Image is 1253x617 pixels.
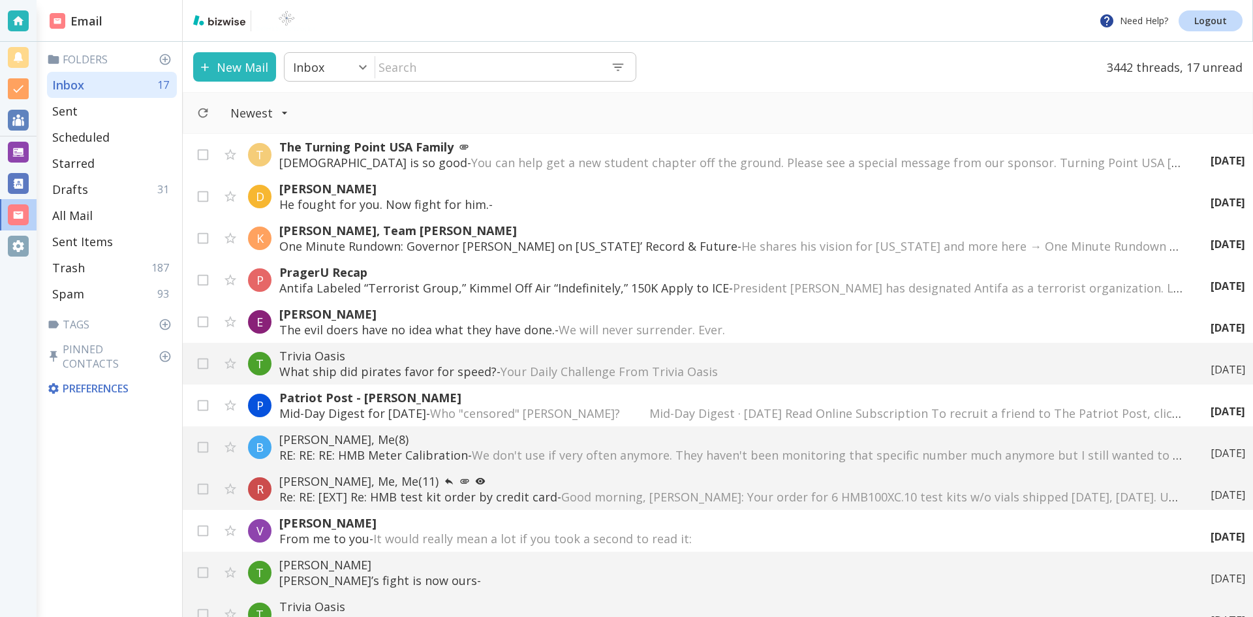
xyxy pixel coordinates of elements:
[52,234,113,249] p: Sent Items
[47,255,177,281] div: Trash187
[47,342,177,371] p: Pinned Contacts
[256,439,264,455] p: B
[47,229,177,255] div: Sent Items
[256,230,264,246] p: K
[1211,153,1245,168] p: [DATE]
[375,54,600,80] input: Search
[52,286,84,302] p: Spam
[1211,362,1245,377] p: [DATE]
[52,103,78,119] p: Sent
[279,515,1184,531] p: [PERSON_NAME]
[279,599,1184,614] p: Trivia Oasis
[279,238,1184,254] p: One Minute Rundown: Governor [PERSON_NAME] on [US_STATE]’ Record & Future -
[52,182,88,197] p: Drafts
[1179,10,1243,31] a: Logout
[279,280,1184,296] p: Antifa Labeled “Terrorist Group,” Kimmel Off Air “Indefinitely,” 150K Apply to ICE -
[279,405,1184,421] p: Mid-Day Digest for [DATE] -
[217,99,302,127] button: Filter
[279,473,1184,489] p: [PERSON_NAME], Me, Me (11)
[559,322,911,338] span: We will never surrender. Ever. ͏‌ ͏‌ ͏‌ ͏‌ ͏‌ ͏‌ ͏‌ ͏‌ ͏‌ ͏‌ ͏‌ ͏‌ ͏‌ ͏‌ ͏‌ ͏‌ ͏‌ ͏‌ ͏‌ ͏‌ ͏‌ ͏‌ ...
[47,281,177,307] div: Spam93
[1211,321,1245,335] p: [DATE]
[1211,571,1245,586] p: [DATE]
[1211,530,1245,544] p: [DATE]
[1211,488,1245,502] p: [DATE]
[52,155,95,171] p: Starred
[50,12,102,30] h2: Email
[52,260,85,276] p: Trash
[279,531,1184,546] p: From me to you -
[279,390,1184,405] p: Patriot Post - [PERSON_NAME]
[279,322,1184,338] p: The evil doers have no idea what they have done. -
[47,150,177,176] div: Starred
[373,531,923,546] span: It would really mean a lot if you took a second to read it: ‌ ‌ ‌ ‌ ‌ ‌ ‌ ‌ ‌ ‌ ‌ ‌ ‌ ‌ ‌ ‌ ‌ ‌ ‌...
[47,124,177,150] div: Scheduled
[279,223,1184,238] p: [PERSON_NAME], Team [PERSON_NAME]
[493,197,819,212] span: ‌ ‌ ‌ ‌ ‌ ‌ ‌ ‌ ‌ ‌ ‌ ‌ ‌ ‌ ‌ ‌ ‌ ‌ ‌ ‌ ‌ ‌ ‌ ‌ ‌ ‌ ‌ ‌ ‌ ‌ ‌ ‌ ‌ ‌ ‌ ‌ ‌ ‌ ‌ ‌ ‌ ‌ ‌ ‌ ‌ ‌ ‌ ‌ ‌...
[256,147,264,163] p: T
[47,176,177,202] div: Drafts31
[279,447,1184,463] p: RE: RE: RE: HMB Meter Calibration -
[52,77,84,93] p: Inbox
[279,139,1184,155] p: The Turning Point USA Family
[50,13,65,29] img: DashboardSidebarEmail.svg
[47,381,174,396] p: Preferences
[47,202,177,229] div: All Mail
[279,155,1184,170] p: [DEMOGRAPHIC_DATA] is so good -
[279,348,1184,364] p: Trivia Oasis
[52,208,93,223] p: All Mail
[1211,195,1245,210] p: [DATE]
[481,573,807,588] span: ‌ ‌ ‌ ‌ ‌ ‌ ‌ ‌ ‌ ‌ ‌ ‌ ‌ ‌ ‌ ‌ ‌ ‌ ‌ ‌ ‌ ‌ ‌ ‌ ‌ ‌ ‌ ‌ ‌ ‌ ‌ ‌ ‌ ‌ ‌ ‌ ‌ ‌ ‌ ‌ ‌ ‌ ‌ ‌ ‌ ‌ ‌ ‌ ‌...
[279,573,1184,588] p: [PERSON_NAME]’s fight is now ours -
[279,489,1184,505] p: Re: RE: [EXT] Re: HMB test kit order by credit card -
[1099,13,1168,29] p: Need Help?
[256,272,264,288] p: P
[52,129,110,145] p: Scheduled
[157,287,174,301] p: 93
[151,261,174,275] p: 187
[279,557,1184,573] p: [PERSON_NAME]
[256,356,264,372] p: T
[256,481,264,497] p: R
[279,306,1184,322] p: [PERSON_NAME]
[47,317,177,332] p: Tags
[157,182,174,197] p: 31
[279,181,1184,197] p: [PERSON_NAME]
[47,98,177,124] div: Sent
[1211,279,1245,293] p: [DATE]
[47,52,177,67] p: Folders
[1099,52,1243,82] p: 3442 threads, 17 unread
[157,78,174,92] p: 17
[256,314,263,330] p: E
[1211,237,1245,251] p: [DATE]
[279,197,1184,212] p: He fought for you. Now fight for him. -
[44,376,177,401] div: Preferences
[279,432,1184,447] p: [PERSON_NAME], Me (8)
[1211,446,1245,460] p: [DATE]
[256,398,264,413] p: P
[1194,16,1227,25] p: Logout
[191,101,215,125] button: Refresh
[256,565,264,580] p: T
[1211,404,1245,419] p: [DATE]
[475,476,486,486] svg: Your most recent message has not been opened yet
[256,523,264,539] p: V
[293,59,324,75] p: Inbox
[193,15,245,25] img: bizwise
[256,189,264,204] p: D
[47,72,177,98] div: Inbox17
[256,10,317,31] img: BioTech International
[279,364,1184,379] p: What ship did pirates favor for speed? -
[501,364,982,379] span: Your Daily Challenge From Trivia Oasis ‌ ‌ ‌ ‌ ‌ ‌ ‌ ‌ ‌ ‌ ‌ ‌ ‌ ‌ ‌ ‌ ‌ ‌ ‌ ‌ ‌ ‌ ‌ ‌ ‌ ‌ ‌ ‌ ‌ ...
[279,264,1184,280] p: PragerU Recap
[193,52,276,82] button: New Mail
